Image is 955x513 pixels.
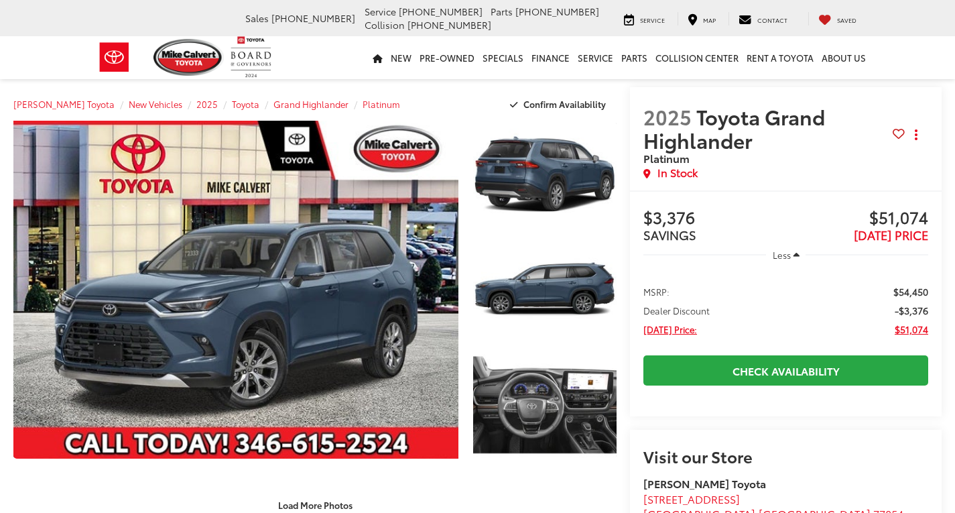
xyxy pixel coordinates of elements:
a: Parts [617,36,651,79]
a: Toyota [232,98,259,110]
a: [PERSON_NAME] Toyota [13,98,115,110]
span: Saved [837,15,856,24]
span: [PHONE_NUMBER] [271,11,355,25]
span: Collision [365,18,405,32]
span: [STREET_ADDRESS] [643,491,740,506]
img: 2025 Toyota Grand Highlander Platinum [471,235,618,345]
span: $51,074 [786,209,928,229]
a: Contact [728,12,798,25]
img: 2025 Toyota Grand Highlander Platinum [471,350,618,461]
a: Service [614,12,675,25]
a: Map [678,12,726,25]
button: Actions [905,123,928,147]
span: Platinum [643,150,690,166]
a: Rent a Toyota [743,36,818,79]
button: Less [766,243,806,267]
a: New [387,36,416,79]
img: 2025 Toyota Grand Highlander Platinum [471,119,618,230]
span: [PHONE_NUMBER] [399,5,483,18]
strong: [PERSON_NAME] Toyota [643,475,766,491]
a: About Us [818,36,870,79]
h2: Visit our Store [643,447,928,465]
a: Check Availability [643,355,928,386]
a: Finance [527,36,574,79]
a: Expand Photo 2 [473,236,617,344]
a: My Saved Vehicles [808,12,867,25]
span: Sales [245,11,269,25]
span: $54,450 [893,285,928,298]
span: Parts [491,5,513,18]
span: $51,074 [895,323,928,336]
span: MSRP: [643,285,670,298]
span: $3,376 [643,209,785,229]
span: [PHONE_NUMBER] [515,5,599,18]
span: Map [703,15,716,24]
span: Toyota Grand Highlander [643,102,825,154]
span: Confirm Availability [523,98,606,110]
span: Service [365,5,396,18]
button: Confirm Availability [503,93,617,116]
span: [DATE] PRICE [854,226,928,243]
span: Dealer Discount [643,304,710,317]
img: 2025 Toyota Grand Highlander Platinum [9,119,462,460]
span: Less [773,249,791,261]
a: Grand Highlander [273,98,348,110]
span: [PHONE_NUMBER] [407,18,491,32]
a: New Vehicles [129,98,182,110]
a: Platinum [363,98,400,110]
a: 2025 [196,98,218,110]
span: dropdown dots [915,129,917,140]
span: In Stock [657,165,698,180]
span: -$3,376 [895,304,928,317]
a: Collision Center [651,36,743,79]
a: Specials [479,36,527,79]
a: Expand Photo 0 [13,121,458,459]
span: 2025 [643,102,692,131]
span: [DATE] Price: [643,323,697,336]
img: Toyota [89,36,139,79]
span: Contact [757,15,787,24]
a: Pre-Owned [416,36,479,79]
span: SAVINGS [643,226,696,243]
img: Mike Calvert Toyota [153,39,225,76]
a: Service [574,36,617,79]
a: Home [369,36,387,79]
a: Expand Photo 1 [473,121,617,229]
a: Expand Photo 3 [473,351,617,459]
span: Service [640,15,665,24]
